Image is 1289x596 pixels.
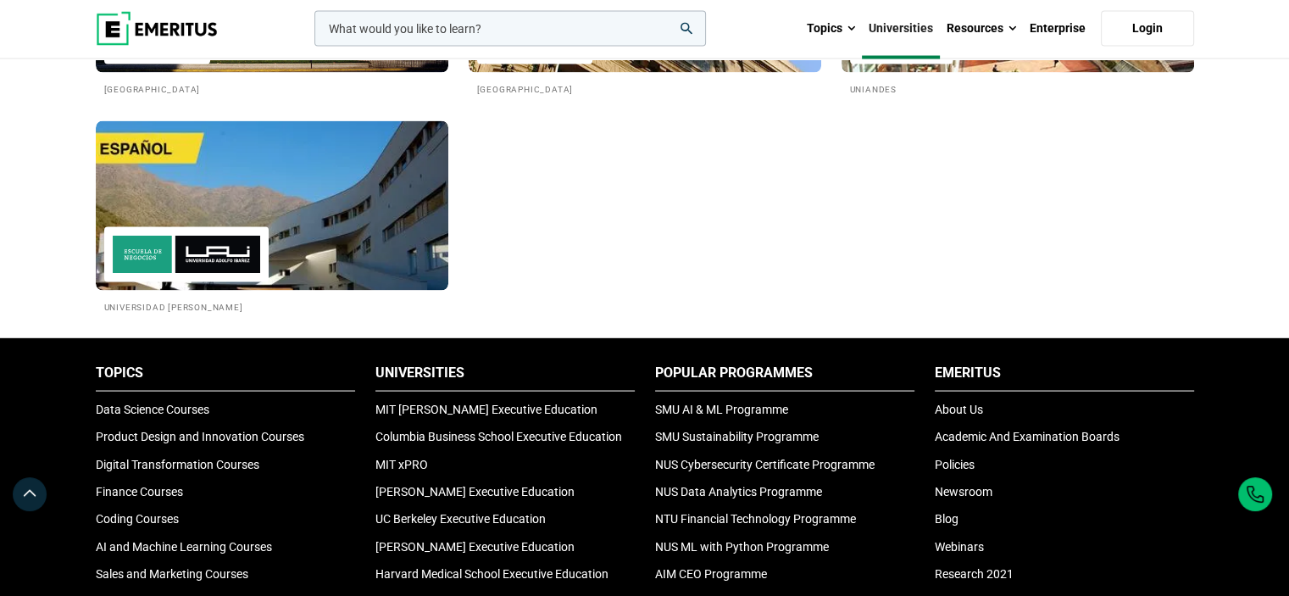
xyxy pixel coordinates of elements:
a: NUS Data Analytics Programme [655,485,822,499]
a: MIT xPRO [375,458,428,471]
a: Webinars [935,540,984,554]
h2: Universidad [PERSON_NAME] [104,299,440,314]
a: Data Science Courses [96,403,209,416]
h2: [GEOGRAPHIC_DATA] [477,81,813,96]
img: Universidad Adolfo Ibáñez [113,236,260,274]
a: MIT [PERSON_NAME] Executive Education [375,403,597,416]
a: Policies [935,458,975,471]
a: Newsroom [935,485,992,499]
a: Finance Courses [96,485,183,499]
img: Universities We Work With [96,121,448,291]
a: NUS Cybersecurity Certificate Programme [655,458,875,471]
a: NTU Financial Technology Programme [655,512,856,526]
a: SMU AI & ML Programme [655,403,788,416]
h2: Uniandes [850,81,1186,96]
a: Blog [935,512,958,526]
a: SMU Sustainability Programme [655,430,819,443]
a: NUS ML with Python Programme [655,540,829,554]
a: [PERSON_NAME] Executive Education [375,485,575,499]
a: About Us [935,403,983,416]
a: AI and Machine Learning Courses [96,540,272,554]
a: [PERSON_NAME] Executive Education [375,540,575,554]
a: UC Berkeley Executive Education [375,512,546,526]
a: Universities We Work With Universidad Adolfo Ibáñez Universidad [PERSON_NAME] [96,121,448,314]
a: Coding Courses [96,512,179,526]
a: Digital Transformation Courses [96,458,259,471]
h2: [GEOGRAPHIC_DATA] [104,81,440,96]
a: Columbia Business School Executive Education [375,430,622,443]
a: Research 2021 [935,567,1014,581]
a: AIM CEO Programme [655,567,767,581]
a: Academic And Examination Boards [935,430,1120,443]
a: Harvard Medical School Executive Education [375,567,608,581]
a: Product Design and Innovation Courses [96,430,304,443]
a: Login [1101,11,1194,47]
a: Sales and Marketing Courses [96,567,248,581]
input: woocommerce-product-search-field-0 [314,11,706,47]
